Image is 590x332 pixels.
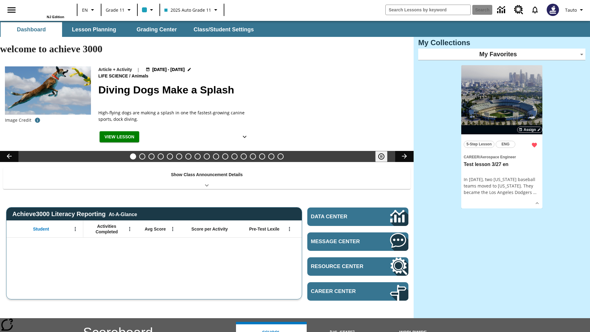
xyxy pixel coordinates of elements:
[31,115,44,126] button: Image credit: Gloria Anderson/Alamy Stock Photo
[126,22,187,37] button: Grading Center
[148,153,155,160] button: Slide 3 Do You Want Fries With That?
[565,7,577,13] span: Tauto
[480,155,516,159] span: Aerospace Engineer
[100,131,139,143] button: View Lesson
[285,224,294,234] button: Open Menu
[563,4,588,15] button: Profile/Settings
[1,22,62,37] button: Dashboard
[86,223,127,235] span: Activities Completed
[395,151,414,162] button: Lesson carousel, Next
[222,153,228,160] button: Slide 11 Mixed Practice: Citing Evidence
[125,224,134,234] button: Open Menu
[464,141,494,148] button: 5-Step Lesson
[24,2,64,19] div: Home
[259,153,265,160] button: Slide 15 Hooray for Constitution Day!
[12,211,137,218] span: Achieve3000 Literacy Reporting
[464,176,540,196] div: In [DATE], two [US_STATE] baseball teams moved to [US_STATE]. They became the Los Angeles Dodgers
[145,226,166,232] span: Avg Score
[171,172,243,178] p: Show Class Announcement Details
[109,211,137,217] div: At-A-Glance
[185,153,191,160] button: Slide 7 Solar Power to the People
[238,131,251,143] button: Show Details
[307,257,408,276] a: Resource Center, Will open in new tab
[543,2,563,18] button: Select a new avatar
[144,66,193,73] button: Aug 18 - Aug 19 Choose Dates
[547,4,559,16] img: Avatar
[311,288,372,294] span: Career Center
[529,140,540,151] button: Remove from Favorites
[418,38,585,47] h3: My Collections
[311,263,372,270] span: Resource Center
[129,73,130,78] span: /
[2,1,21,19] button: Open side menu
[277,153,284,160] button: Slide 17 The Constitution's Balancing Act
[479,155,480,159] span: /
[139,153,145,160] button: Slide 2 Taking Movies to the X-Dimension
[517,127,542,133] button: Assign Choose Dates
[213,153,219,160] button: Slide 10 The Invasion of the Free CD
[189,22,259,37] button: Class/Student Settings
[3,168,411,189] div: Show Class Announcement Details
[231,153,238,160] button: Slide 12 Pre-release lesson
[502,141,509,148] span: ENG
[307,232,408,251] a: Message Center
[307,207,408,226] a: Data Center
[130,153,136,160] button: Slide 1 Diving Dogs Make a Splash
[191,226,228,232] span: Score per Activity
[533,199,542,208] button: Show Details
[158,153,164,160] button: Slide 4 Dirty Jobs Kids Had To Do
[98,109,252,122] div: High-flying dogs are making a splash in one the fastest-growing canine sports, dock diving.
[527,2,543,18] a: Notifications
[524,127,536,132] span: Assign
[195,153,201,160] button: Slide 8 Attack of the Terrifying Tomatoes
[82,7,88,13] span: EN
[98,82,406,98] h2: Diving Dogs Make a Splash
[152,66,185,73] span: [DATE] - [DATE]
[162,4,222,15] button: Class: 2025 Auto Grade 11, Select your class
[466,141,492,148] span: 5-Step Lesson
[311,239,372,245] span: Message Center
[5,66,91,115] img: A dog is jumping high in the air in an attempt to grab a yellow toy with its mouth.
[494,2,510,18] a: Data Center
[533,189,537,195] span: …
[311,214,369,220] span: Data Center
[268,153,274,160] button: Slide 16 Point of View
[140,4,158,15] button: Class color is light blue. Change class color
[250,153,256,160] button: Slide 14 Between Two Worlds
[63,22,125,37] button: Lesson Planning
[24,3,64,15] a: Home
[71,224,80,234] button: Open Menu
[464,153,540,160] span: Topic: Career/Aerospace Engineer
[33,226,49,232] span: Student
[204,153,210,160] button: Slide 9 Fashion Forward in Ancient Rome
[464,155,479,159] span: Career
[510,2,527,18] a: Resource Center, Will open in new tab
[176,153,182,160] button: Slide 6 The Last Homesteaders
[241,153,247,160] button: Slide 13 Career Lesson
[386,5,470,15] input: search field
[167,153,173,160] button: Slide 5 Cars of the Future?
[137,66,140,73] span: |
[168,224,177,234] button: Open Menu
[464,161,540,168] h3: Test lesson 3/27 en
[5,117,31,123] p: Image Credit
[106,7,124,13] span: Grade 11
[47,15,64,19] span: NJ Edition
[249,226,280,232] span: Pre-Test Lexile
[98,73,129,80] span: Life Science
[103,4,135,15] button: Grade: Grade 11, Select a grade
[461,65,542,209] div: lesson details
[375,151,394,162] div: Pause
[496,141,515,148] button: ENG
[164,7,211,13] span: 2025 Auto Grade 11
[98,66,132,73] p: Article + Activity
[132,73,149,80] span: Animals
[79,4,99,15] button: Language: EN, Select a language
[418,49,585,60] div: My Favorites
[307,282,408,301] a: Career Center
[375,151,387,162] button: Pause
